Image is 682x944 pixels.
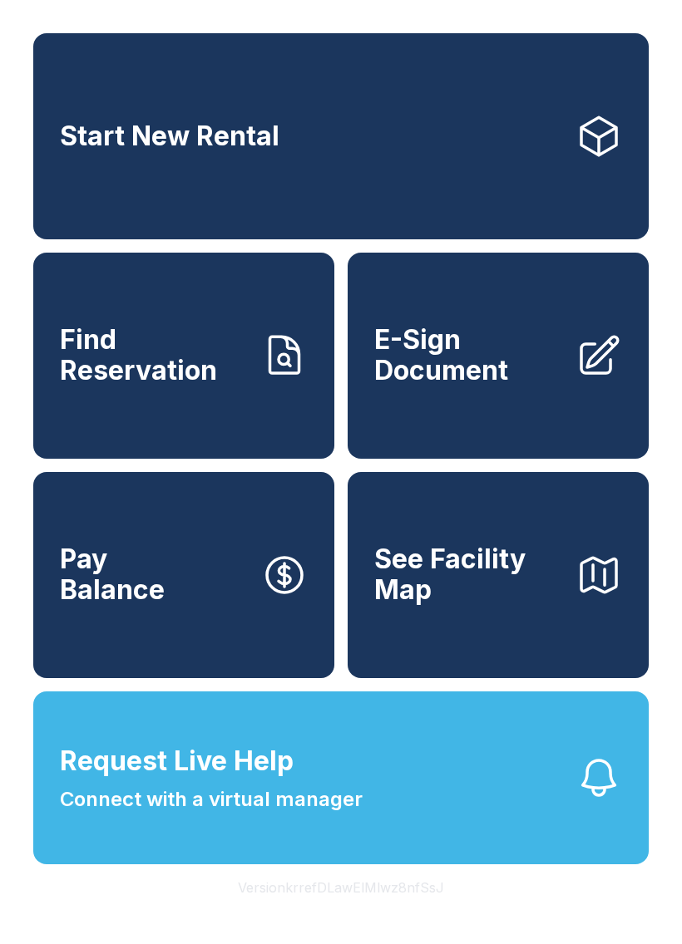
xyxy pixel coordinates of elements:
a: E-Sign Document [348,253,649,459]
span: Request Live Help [60,741,294,781]
span: Find Reservation [60,325,248,386]
button: PayBalance [33,472,334,678]
button: VersionkrrefDLawElMlwz8nfSsJ [225,864,457,911]
span: Pay Balance [60,544,165,605]
button: See Facility Map [348,472,649,678]
span: See Facility Map [374,544,562,605]
span: Start New Rental [60,121,279,152]
a: Find Reservation [33,253,334,459]
span: E-Sign Document [374,325,562,386]
span: Connect with a virtual manager [60,784,363,814]
a: Start New Rental [33,33,649,239]
button: Request Live HelpConnect with a virtual manager [33,691,649,864]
